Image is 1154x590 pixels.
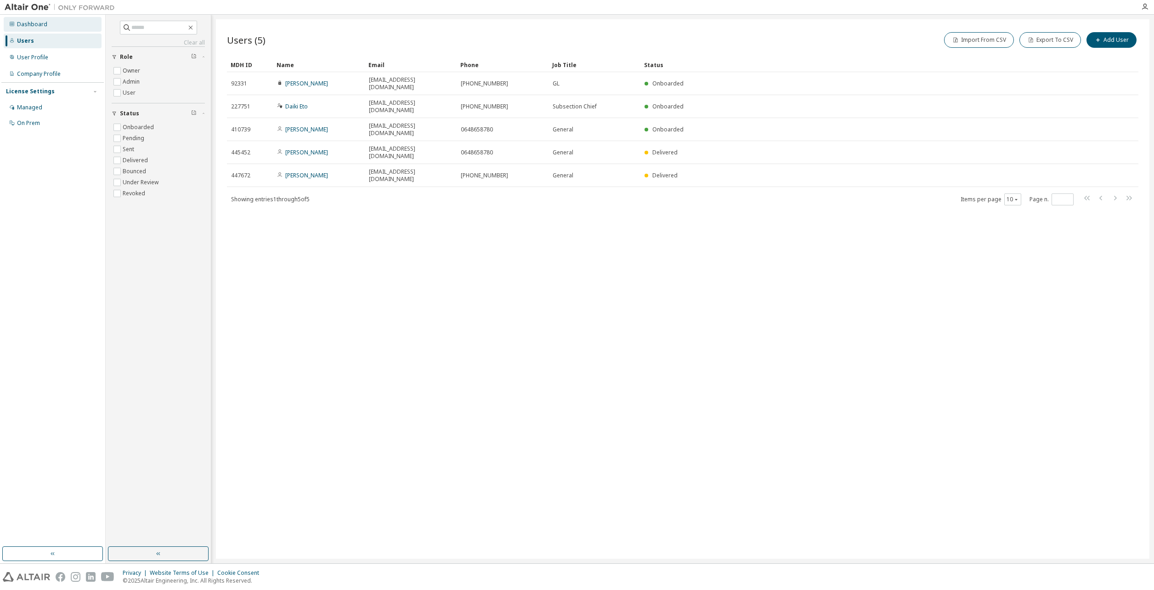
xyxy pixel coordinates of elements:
[369,122,453,137] span: [EMAIL_ADDRESS][DOMAIN_NAME]
[231,57,269,72] div: MDH ID
[285,102,308,110] a: Daiki Eto
[944,32,1014,48] button: Import From CSV
[101,572,114,582] img: youtube.svg
[652,125,684,133] span: Onboarded
[120,53,133,61] span: Role
[86,572,96,582] img: linkedin.svg
[123,188,147,199] label: Revoked
[71,572,80,582] img: instagram.svg
[123,155,150,166] label: Delivered
[368,57,453,72] div: Email
[112,47,205,67] button: Role
[17,54,48,61] div: User Profile
[652,148,678,156] span: Delivered
[1030,193,1074,205] span: Page n.
[461,149,493,156] span: 0648658780
[112,39,205,46] a: Clear all
[553,80,560,87] span: GL
[123,166,148,177] label: Bounced
[123,76,141,87] label: Admin
[17,70,61,78] div: Company Profile
[6,88,55,95] div: License Settings
[123,87,137,98] label: User
[460,57,545,72] div: Phone
[123,133,146,144] label: Pending
[191,110,197,117] span: Clear filter
[652,79,684,87] span: Onboarded
[369,145,453,160] span: [EMAIL_ADDRESS][DOMAIN_NAME]
[277,57,361,72] div: Name
[652,171,678,179] span: Delivered
[652,102,684,110] span: Onboarded
[191,53,197,61] span: Clear filter
[369,99,453,114] span: [EMAIL_ADDRESS][DOMAIN_NAME]
[552,57,637,72] div: Job Title
[285,125,328,133] a: [PERSON_NAME]
[231,80,247,87] span: 92331
[461,80,508,87] span: [PHONE_NUMBER]
[56,572,65,582] img: facebook.svg
[1019,32,1081,48] button: Export To CSV
[461,126,493,133] span: 0648658780
[123,122,156,133] label: Onboarded
[123,577,265,584] p: © 2025 Altair Engineering, Inc. All Rights Reserved.
[369,168,453,183] span: [EMAIL_ADDRESS][DOMAIN_NAME]
[553,103,597,110] span: Subsection Chief
[285,171,328,179] a: [PERSON_NAME]
[231,103,250,110] span: 227751
[5,3,119,12] img: Altair One
[123,65,142,76] label: Owner
[231,126,250,133] span: 410739
[17,21,47,28] div: Dashboard
[231,195,310,203] span: Showing entries 1 through 5 of 5
[231,172,250,179] span: 447672
[553,172,573,179] span: General
[231,149,250,156] span: 445452
[17,104,42,111] div: Managed
[17,37,34,45] div: Users
[1007,196,1019,203] button: 10
[120,110,139,117] span: Status
[3,572,50,582] img: altair_logo.svg
[227,34,266,46] span: Users (5)
[285,148,328,156] a: [PERSON_NAME]
[461,103,508,110] span: [PHONE_NUMBER]
[644,57,1091,72] div: Status
[217,569,265,577] div: Cookie Consent
[17,119,40,127] div: On Prem
[112,103,205,124] button: Status
[150,569,217,577] div: Website Terms of Use
[461,172,508,179] span: [PHONE_NUMBER]
[123,177,160,188] label: Under Review
[285,79,328,87] a: [PERSON_NAME]
[1086,32,1137,48] button: Add User
[553,126,573,133] span: General
[123,144,136,155] label: Sent
[123,569,150,577] div: Privacy
[369,76,453,91] span: [EMAIL_ADDRESS][DOMAIN_NAME]
[553,149,573,156] span: General
[961,193,1021,205] span: Items per page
